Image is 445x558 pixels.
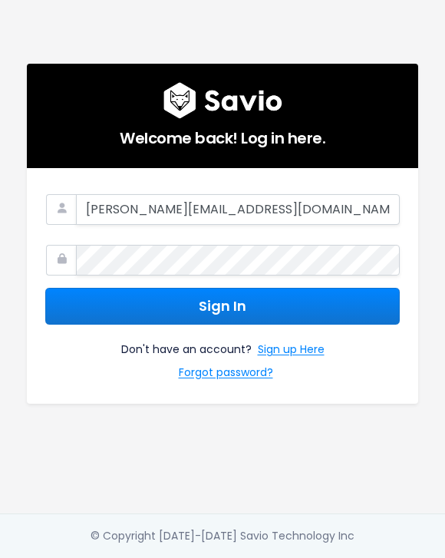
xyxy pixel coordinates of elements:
div: Don't have an account? [45,325,400,385]
div: © Copyright [DATE]-[DATE] Savio Technology Inc [91,527,354,546]
h5: Welcome back! Log in here. [45,119,400,150]
a: Sign up Here [258,340,325,362]
a: Forgot password? [179,363,273,385]
input: Your Work Email Address [76,194,400,225]
img: logo600x187.a314fd40982d.png [163,82,282,119]
button: Sign In [45,288,400,325]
